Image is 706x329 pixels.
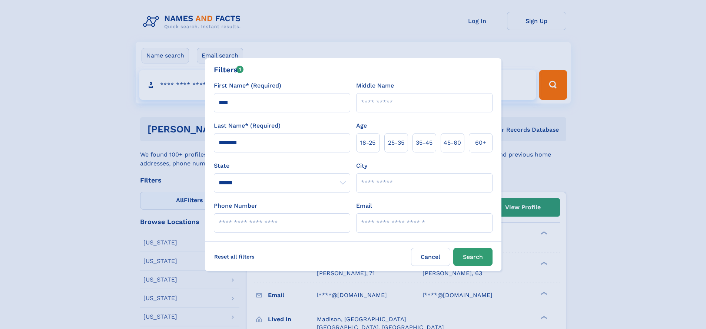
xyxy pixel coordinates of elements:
span: 25‑35 [388,138,404,147]
label: Cancel [411,248,450,266]
button: Search [453,248,493,266]
span: 45‑60 [444,138,461,147]
div: Filters [214,64,244,75]
span: 18‑25 [360,138,375,147]
label: Reset all filters [209,248,259,266]
label: City [356,161,367,170]
span: 35‑45 [416,138,432,147]
label: Middle Name [356,81,394,90]
label: State [214,161,350,170]
span: 60+ [475,138,486,147]
label: Last Name* (Required) [214,121,281,130]
label: Phone Number [214,201,257,210]
label: First Name* (Required) [214,81,281,90]
label: Email [356,201,372,210]
label: Age [356,121,367,130]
